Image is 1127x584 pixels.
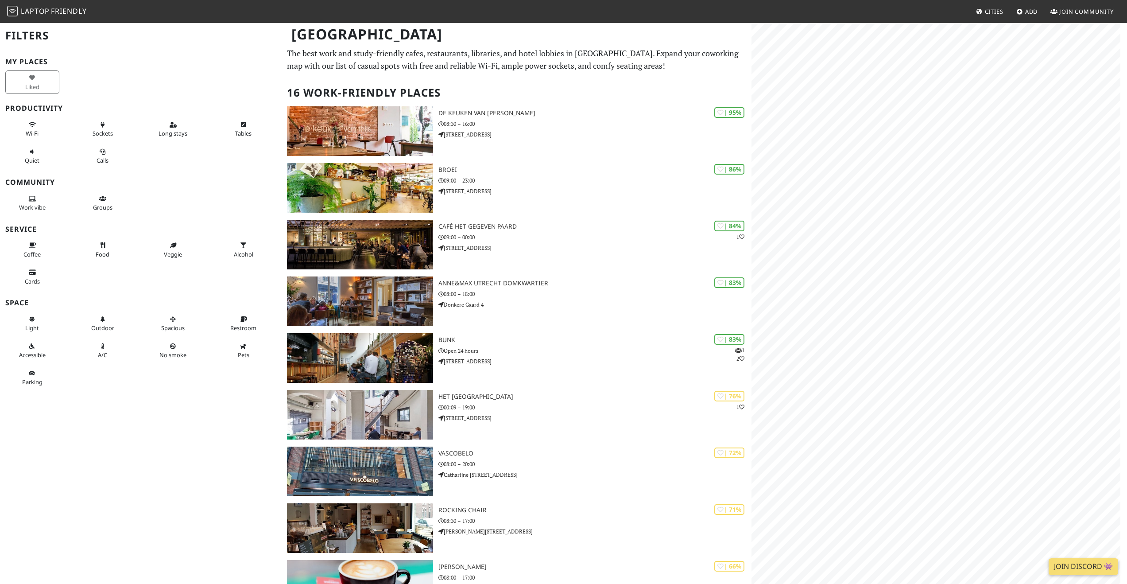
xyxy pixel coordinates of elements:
a: Cities [972,4,1007,19]
span: Add [1025,8,1038,16]
p: 08:00 – 20:00 [438,460,751,468]
button: Groups [76,191,130,215]
button: Wi-Fi [5,117,59,141]
button: Light [5,312,59,335]
span: Air conditioned [98,351,107,359]
a: Vascobelo | 72% Vascobelo 08:00 – 20:00 Catharijne [STREET_ADDRESS] [282,447,751,496]
div: | 66% [714,561,744,571]
span: Stable Wi-Fi [26,129,39,137]
img: Anne&Max Utrecht Domkwartier [287,276,433,326]
img: BROEI [287,163,433,213]
a: LaptopFriendly LaptopFriendly [7,4,87,19]
span: Coffee [23,250,41,258]
button: Food [76,238,130,261]
h3: BUNK [438,336,751,344]
button: Veggie [146,238,200,261]
div: | 76% [714,391,744,401]
button: Accessible [5,339,59,362]
div: | 83% [714,277,744,288]
p: 09:00 – 00:00 [438,233,751,241]
button: Quiet [5,144,59,168]
h3: Rocking Chair [438,506,751,514]
h3: Productivity [5,104,276,113]
button: Alcohol [217,238,271,261]
span: Alcohol [234,250,253,258]
div: | 84% [714,221,744,231]
h3: Vascobelo [438,450,751,457]
span: Pet friendly [238,351,249,359]
button: Tables [217,117,271,141]
span: Join Community [1059,8,1114,16]
h3: Het [GEOGRAPHIC_DATA] [438,393,751,401]
span: Parking [22,378,43,386]
p: The best work and study-friendly cafes, restaurants, libraries, and hotel lobbies in [GEOGRAPHIC_... [287,47,746,73]
span: Laptop [21,6,50,16]
h3: Space [5,299,276,307]
span: Smoke free [159,351,186,359]
img: Het Huis Utrecht [287,390,433,440]
button: Calls [76,144,130,168]
p: 1 [736,233,744,241]
p: [PERSON_NAME][STREET_ADDRESS] [438,527,751,536]
h2: 16 Work-Friendly Places [287,79,746,106]
h1: [GEOGRAPHIC_DATA] [284,22,749,47]
p: 00:09 – 19:00 [438,403,751,412]
img: LaptopFriendly [7,6,18,16]
span: Quiet [25,156,39,164]
span: Outdoor area [91,324,114,332]
h3: Café Het Gegeven Paard [438,223,751,230]
p: [STREET_ADDRESS] [438,130,751,139]
div: | 72% [714,448,744,458]
a: Join Discord 👾 [1049,558,1118,575]
div: | 86% [714,164,744,174]
span: Restroom [230,324,256,332]
p: Catharijne [STREET_ADDRESS] [438,471,751,479]
p: Donkere Gaard 4 [438,300,751,309]
span: Group tables [93,203,112,211]
button: Work vibe [5,191,59,215]
span: Food [96,250,109,258]
a: BUNK | 83% 12 BUNK Open 24 hours [STREET_ADDRESS] [282,333,751,383]
p: [STREET_ADDRESS] [438,357,751,366]
h3: My Places [5,58,276,66]
a: Join Community [1047,4,1117,19]
h2: Filters [5,22,276,49]
span: People working [19,203,46,211]
a: Add [1013,4,1042,19]
span: Natural light [25,324,39,332]
span: Accessible [19,351,46,359]
h3: Anne&Max Utrecht Domkwartier [438,280,751,287]
p: 08:30 – 17:00 [438,517,751,525]
div: | 71% [714,504,744,514]
p: [STREET_ADDRESS] [438,187,751,195]
h3: De keuken van [PERSON_NAME] [438,109,751,117]
span: Work-friendly tables [235,129,252,137]
button: Pets [217,339,271,362]
a: BROEI | 86% BROEI 09:00 – 23:00 [STREET_ADDRESS] [282,163,751,213]
p: 08:30 – 16:00 [438,120,751,128]
p: 08:00 – 17:00 [438,573,751,582]
button: Long stays [146,117,200,141]
button: Spacious [146,312,200,335]
h3: Community [5,178,276,187]
p: Open 24 hours [438,347,751,355]
p: 09:00 – 23:00 [438,176,751,185]
h3: [PERSON_NAME] [438,563,751,571]
a: Het Huis Utrecht | 76% 1 Het [GEOGRAPHIC_DATA] 00:09 – 19:00 [STREET_ADDRESS] [282,390,751,440]
span: Video/audio calls [97,156,108,164]
p: 08:00 – 18:00 [438,290,751,298]
p: [STREET_ADDRESS] [438,244,751,252]
a: Rocking Chair | 71% Rocking Chair 08:30 – 17:00 [PERSON_NAME][STREET_ADDRESS] [282,503,751,553]
h3: Service [5,225,276,234]
span: Credit cards [25,277,40,285]
p: 1 2 [735,346,744,363]
p: 1 [736,403,744,411]
button: Parking [5,366,59,389]
button: Outdoor [76,312,130,335]
div: | 95% [714,107,744,117]
img: BUNK [287,333,433,383]
span: Power sockets [93,129,113,137]
img: De keuken van Thijs [287,106,433,156]
a: Café Het Gegeven Paard | 84% 1 Café Het Gegeven Paard 09:00 – 00:00 [STREET_ADDRESS] [282,220,751,269]
button: No smoke [146,339,200,362]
